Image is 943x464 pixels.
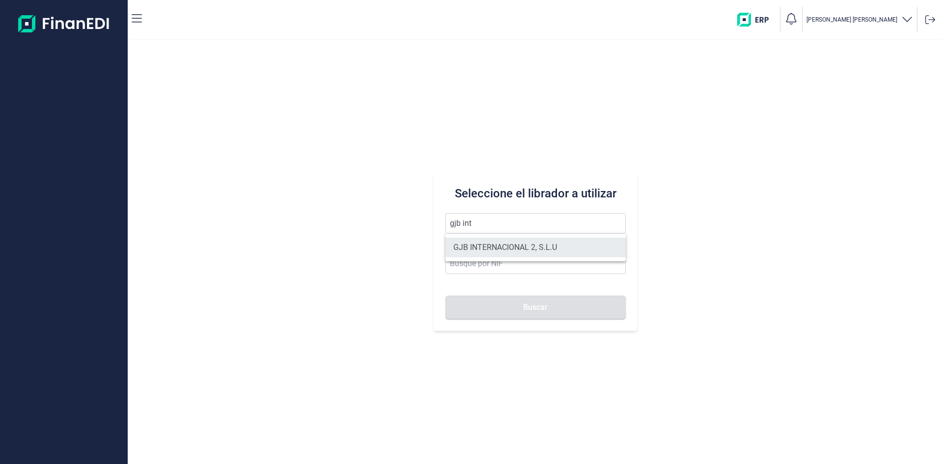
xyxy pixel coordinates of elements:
img: Logo de aplicación [18,8,110,39]
button: [PERSON_NAME] [PERSON_NAME] [806,13,913,27]
li: GJB INTERNACIONAL 2, S.L.U [445,238,626,257]
p: [PERSON_NAME] [PERSON_NAME] [806,16,897,24]
input: Busque por NIF [445,253,626,274]
button: Buscar [445,296,626,319]
h3: Seleccione el librador a utilizar [445,186,626,201]
span: Buscar [523,303,548,311]
input: Seleccione la razón social [445,213,626,234]
img: erp [737,13,776,27]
